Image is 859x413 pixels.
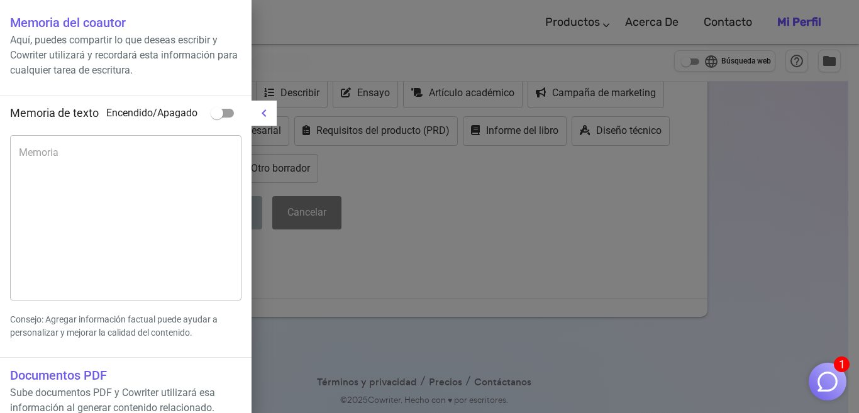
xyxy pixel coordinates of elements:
[816,370,840,394] img: Cerrar chat
[839,358,845,371] font: 1
[252,101,277,126] button: menú
[10,34,238,76] font: Aquí, puedes compartir lo que deseas escribir y Cowriter utilizará y recordará esta información p...
[106,107,197,119] font: Encendido/Apagado
[10,368,107,383] font: Documentos PDF
[10,314,218,338] font: Consejo: Agregar información factual puede ayudar a personalizar y mejorar la calidad del contenido.
[10,15,126,30] font: Memoria del coautor
[10,106,99,119] font: Memoria de texto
